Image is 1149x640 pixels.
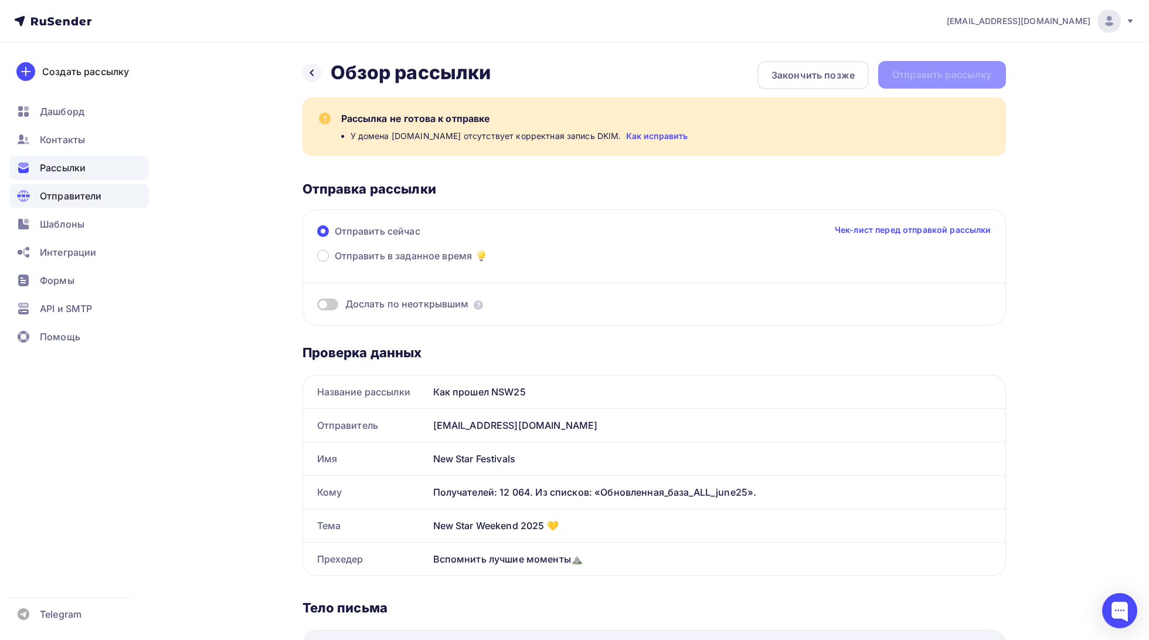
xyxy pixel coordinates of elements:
div: Имя [303,442,429,475]
span: Отправить сейчас [335,224,420,238]
div: New Star Festivals [429,442,1005,475]
div: Кому [303,476,429,509]
a: Дашборд [9,100,149,123]
span: Отправители [40,189,102,203]
a: [EMAIL_ADDRESS][DOMAIN_NAME] [947,9,1135,33]
div: [EMAIL_ADDRESS][DOMAIN_NAME] [429,409,1005,442]
a: Отправители [9,184,149,208]
span: Помощь [40,330,80,344]
div: Тема [303,509,429,542]
a: Рассылки [9,156,149,180]
div: Отправка рассылки [302,181,1006,197]
span: [EMAIL_ADDRESS][DOMAIN_NAME] [947,15,1090,27]
span: Рассылки [40,161,86,175]
span: Дослать по неоткрывшим [345,297,469,311]
table: Email icon [191,25,209,44]
div: Закончить позже [771,68,855,82]
div: Вспомнить лучшие моменты⛰️ [429,543,1005,575]
img: Telegram [212,25,231,44]
table: Telegram icon [212,25,231,44]
a: Контакты [9,128,149,151]
div: Отправитель [303,409,429,442]
span: Интеграции [40,245,96,259]
div: Создать рассылку [42,65,129,79]
a: Шаблоны [9,212,149,236]
span: Дашборд [40,104,84,118]
span: У домена [DOMAIN_NAME] отсутствует корректная запись DKIM. [351,130,621,142]
h2: Обзор рассылки [331,61,491,84]
div: social [64,25,358,44]
div: Название рассылки [303,375,429,408]
div: Проверка данных [302,344,1006,361]
a: Чек-лист перед отправкой рассылки [835,224,991,236]
span: Контакты [40,133,85,147]
span: Формы [40,273,74,287]
span: Отправить в заданное время [335,249,472,263]
a: Отписаться от рассылки [164,56,257,66]
a: Формы [9,269,149,292]
span: API и SMTP [40,302,92,316]
div: Тело письма [302,600,1006,616]
img: Email [191,25,209,44]
div: Получателей: 12 064. Из списков: «Обновленная_база_ALL_june25». [433,485,991,499]
div: Прехедер [303,543,429,575]
div: Рассылка не готова к отправке [341,111,992,126]
span: Telegram [40,607,81,621]
div: New Star Weekend 2025 💛 [429,509,1005,542]
span: Шаблоны [40,217,84,231]
div: Как прошел NSW25 [429,375,1005,408]
a: Как исправить [626,130,688,142]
